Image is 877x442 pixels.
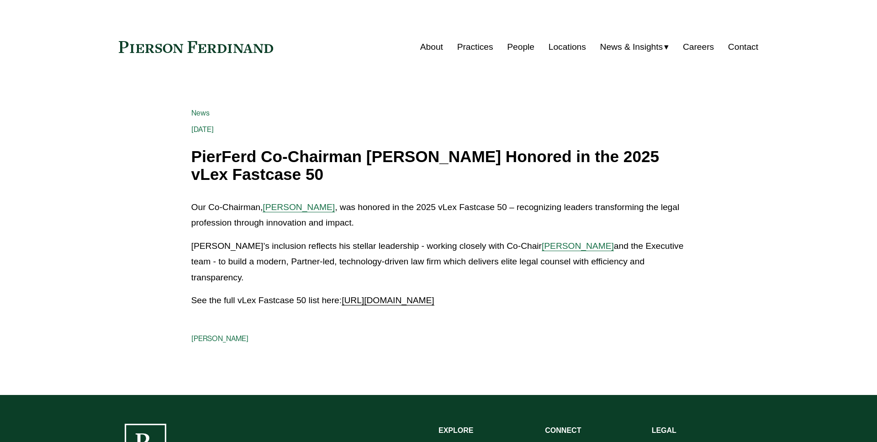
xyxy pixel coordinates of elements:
strong: EXPLORE [438,426,473,434]
span: See the full vLex Fastcase 50 list here: [191,295,342,305]
a: Contact [728,38,758,56]
a: [URL][DOMAIN_NAME] [342,295,434,305]
a: [PERSON_NAME] [263,202,335,212]
a: People [507,38,534,56]
a: News [191,109,210,117]
h1: PierFerd Co-Chairman [PERSON_NAME] Honored in the 2025 vLex Fastcase 50 [191,148,686,183]
span: , was honored in the 2025 vLex Fastcase 50 – recognizing leaders transforming the legal professio... [191,202,682,228]
a: Locations [549,38,586,56]
strong: LEGAL [652,426,676,434]
span: Our Co-Chairman, [191,202,263,212]
span: [DATE] [191,125,214,134]
a: Careers [683,38,714,56]
span: [PERSON_NAME]’s inclusion reflects his stellar leadership - working closely with Co-Chair [191,241,542,251]
a: About [420,38,443,56]
a: [PERSON_NAME] [542,241,614,251]
span: and the Executive team - to build a modern, Partner-led, technology-driven law firm which deliver... [191,241,686,282]
a: [PERSON_NAME] [191,334,249,343]
a: folder dropdown [600,38,669,56]
strong: CONNECT [545,426,581,434]
span: News & Insights [600,39,663,55]
a: Practices [457,38,493,56]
